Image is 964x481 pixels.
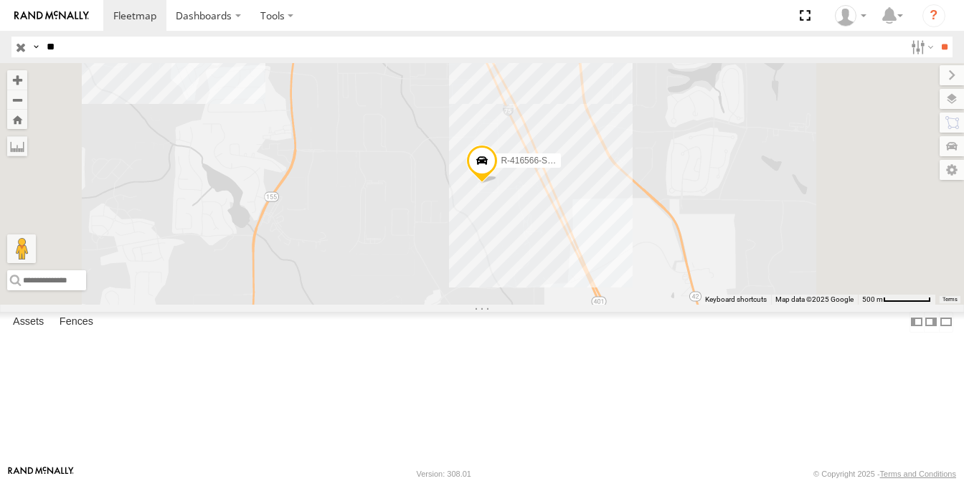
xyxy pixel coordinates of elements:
[7,70,27,90] button: Zoom in
[501,156,564,166] span: R-416566-Swing
[417,470,471,478] div: Version: 308.01
[6,313,51,333] label: Assets
[940,160,964,180] label: Map Settings
[7,90,27,110] button: Zoom out
[924,312,938,333] label: Dock Summary Table to the Right
[942,296,958,302] a: Terms (opens in new tab)
[830,5,871,27] div: Laura Shifflett
[813,470,956,478] div: © Copyright 2025 -
[14,11,89,21] img: rand-logo.svg
[7,136,27,156] label: Measure
[909,312,924,333] label: Dock Summary Table to the Left
[30,37,42,57] label: Search Query
[7,110,27,129] button: Zoom Home
[858,295,935,305] button: Map Scale: 500 m per 63 pixels
[705,295,767,305] button: Keyboard shortcuts
[880,470,956,478] a: Terms and Conditions
[7,234,36,263] button: Drag Pegman onto the map to open Street View
[52,313,100,333] label: Fences
[862,295,883,303] span: 500 m
[922,4,945,27] i: ?
[775,295,854,303] span: Map data ©2025 Google
[905,37,936,57] label: Search Filter Options
[939,312,953,333] label: Hide Summary Table
[8,467,74,481] a: Visit our Website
